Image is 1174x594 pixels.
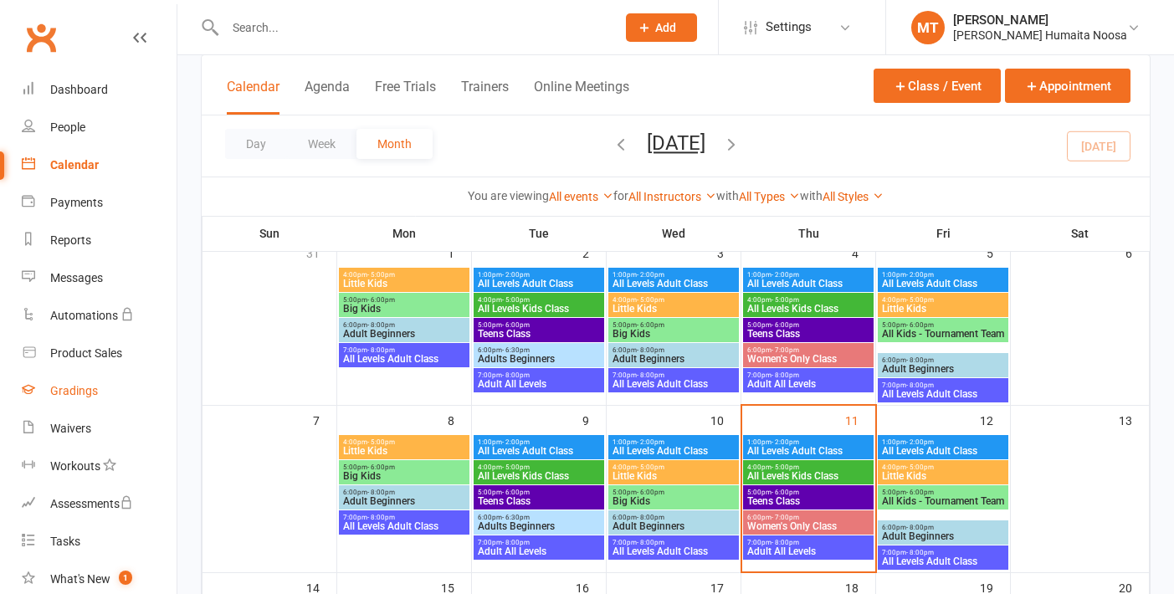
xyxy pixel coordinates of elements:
div: 5 [987,238,1010,266]
div: 3 [717,238,741,266]
span: 1:00pm [881,271,1005,279]
div: 7 [313,406,336,433]
span: 1 [119,571,132,585]
a: Gradings [22,372,177,410]
button: Appointment [1005,69,1130,103]
span: Little Kids [342,446,466,456]
span: - 8:00pm [367,514,395,521]
span: Teens Class [746,496,870,506]
button: Free Trials [375,79,436,115]
span: - 5:00pm [772,463,799,471]
span: All Levels Adult Class [881,556,1005,566]
span: Little Kids [612,471,736,481]
div: 1 [448,238,471,266]
button: Day [225,129,287,159]
span: Adult Beginners [881,531,1005,541]
span: 6:00pm [746,346,870,354]
span: - 6:00pm [367,463,395,471]
span: - 8:00pm [637,539,664,546]
span: - 5:00pm [367,438,395,446]
span: Adult Beginners [342,329,466,339]
a: Automations [22,297,177,335]
span: 4:00pm [477,296,601,304]
button: Agenda [305,79,350,115]
button: Week [287,129,356,159]
div: 10 [710,406,741,433]
span: Teens Class [477,329,601,339]
span: All Levels Adult Class [881,279,1005,289]
span: - 5:00pm [906,296,934,304]
span: 5:00pm [342,296,466,304]
span: 5:00pm [746,489,870,496]
span: 7:00pm [477,539,601,546]
span: - 8:00pm [502,539,530,546]
span: - 8:00pm [772,371,799,379]
span: - 8:00pm [906,381,934,389]
div: Product Sales [50,346,122,360]
span: - 6:30pm [502,346,530,354]
span: 6:00pm [881,356,1005,364]
a: Workouts [22,448,177,485]
a: Assessments [22,485,177,523]
span: 5:00pm [477,489,601,496]
span: Big Kids [612,329,736,339]
span: Adult Beginners [612,354,736,364]
div: Payments [50,196,103,209]
strong: You are viewing [468,189,549,202]
button: Class / Event [874,69,1001,103]
span: 6:00pm [612,514,736,521]
span: - 6:00pm [502,321,530,329]
span: All Levels Adult Class [881,389,1005,399]
span: Women's Only Class [746,354,870,364]
button: Calendar [227,79,279,115]
span: 1:00pm [477,271,601,279]
span: 1:00pm [477,438,601,446]
a: Waivers [22,410,177,448]
span: 7:00pm [746,539,870,546]
span: All Levels Adult Class [746,446,870,456]
div: Messages [50,271,103,284]
input: Search... [220,16,604,39]
span: Adult Beginners [881,364,1005,374]
span: - 2:00pm [637,438,664,446]
div: People [50,120,85,134]
span: 7:00pm [881,381,1005,389]
div: Automations [50,309,118,322]
span: 4:00pm [342,271,466,279]
strong: with [800,189,823,202]
div: 2 [582,238,606,266]
span: 5:00pm [342,463,466,471]
a: Messages [22,259,177,297]
th: Mon [337,216,472,251]
span: - 5:00pm [502,463,530,471]
span: Big Kids [612,496,736,506]
a: All Styles [823,190,884,203]
a: All events [549,190,613,203]
span: 4:00pm [881,463,1005,471]
span: - 5:00pm [502,296,530,304]
span: - 8:00pm [637,514,664,521]
span: - 5:00pm [637,296,664,304]
span: 4:00pm [612,463,736,471]
span: 5:00pm [881,489,1005,496]
span: - 8:00pm [906,356,934,364]
span: - 8:00pm [367,489,395,496]
span: 6:00pm [477,514,601,521]
span: 6:00pm [746,514,870,521]
span: All Levels Kids Class [477,304,601,314]
button: Month [356,129,433,159]
span: - 5:00pm [772,296,799,304]
div: Reports [50,233,91,247]
a: Dashboard [22,71,177,109]
span: All Levels Adult Class [881,446,1005,456]
span: All Levels Adult Class [612,446,736,456]
a: Tasks [22,523,177,561]
span: - 5:00pm [637,463,664,471]
span: - 6:00pm [502,489,530,496]
span: 1:00pm [746,438,870,446]
span: - 6:00pm [772,321,799,329]
span: All Levels Kids Class [746,471,870,481]
th: Fri [876,216,1011,251]
span: 4:00pm [342,438,466,446]
div: [PERSON_NAME] [953,13,1127,28]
